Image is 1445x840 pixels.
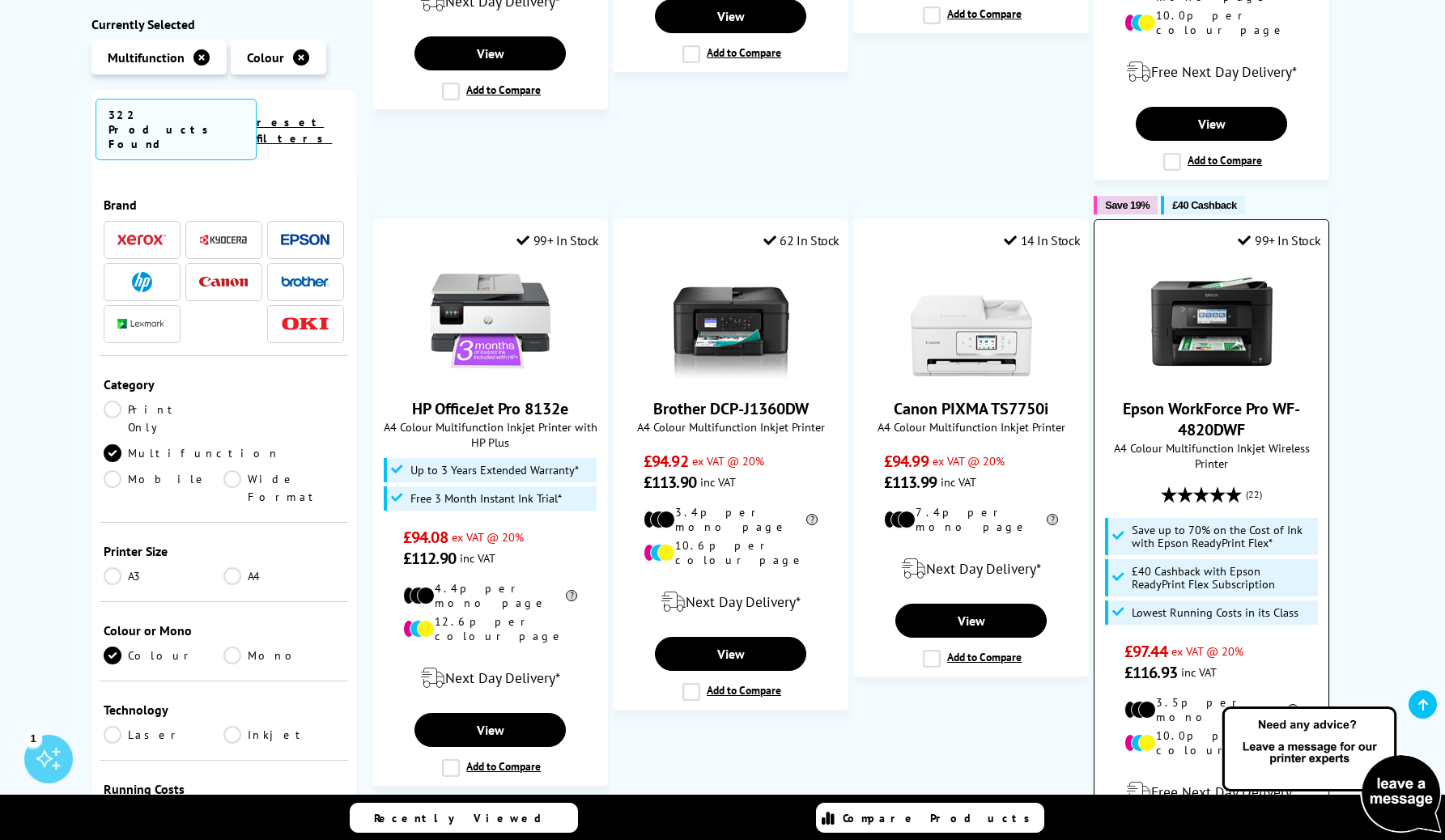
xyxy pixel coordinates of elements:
[644,472,696,493] span: £113.90
[223,470,344,506] a: Wide Format
[843,811,1039,825] span: Compare Products
[460,550,495,566] span: inc VAT
[622,579,839,625] div: modal_delivery
[104,470,224,506] a: Mobile
[1124,695,1298,724] li: 3.5p per mono page
[24,729,42,747] div: 1
[410,492,562,505] span: Free 3 Month Instant Ink Trial*
[700,474,736,490] span: inc VAT
[104,622,345,638] div: Colour or Mono
[430,261,551,382] img: HP OfficeJet Pro 8132e
[1094,196,1158,214] button: Save 19%
[374,811,558,825] span: Recently Viewed
[516,232,599,248] div: 99+ In Stock
[644,451,688,472] span: £94.92
[1151,369,1273,385] a: Epson WorkForce Pro WF-4820DWF
[895,604,1046,638] a: View
[281,276,329,287] img: Brother
[911,369,1032,385] a: Canon PIXMA TS7750i
[117,272,166,292] a: HP
[884,472,937,493] span: £113.99
[862,546,1080,592] div: modal_delivery
[104,781,345,797] div: Running Costs
[442,759,541,777] label: Add to Compare
[281,317,329,331] img: OKI
[1238,232,1320,248] div: 99+ In Stock
[199,277,248,287] img: Canon
[132,272,152,292] img: HP
[1124,641,1167,662] span: £97.44
[414,713,565,747] a: View
[884,451,929,472] span: £94.99
[412,398,568,419] a: HP OfficeJet Pro 8132e
[1004,232,1080,248] div: 14 In Stock
[1103,49,1320,95] div: modal_delivery
[622,419,839,435] span: A4 Colour Multifunction Inkjet Printer
[108,49,185,66] span: Multifunction
[923,6,1022,24] label: Add to Compare
[281,234,329,246] img: Epson
[281,230,329,250] a: Epson
[1132,524,1315,549] span: Save up to 70% on the Cost of Ink with Epson ReadyPrint Flex*
[1103,440,1320,471] span: A4 Colour Multifunction Inkjet Wireless Printer
[199,230,248,250] a: Kyocera
[199,272,248,292] a: Canon
[1124,728,1298,757] li: 10.0p per colour page
[430,369,551,385] a: HP OfficeJet Pro 8132e
[381,419,599,450] span: A4 Colour Multifunction Inkjet Printer with HP Plus
[442,83,541,100] label: Add to Compare
[104,401,224,436] a: Print Only
[1124,8,1298,37] li: 10.0p per colour page
[816,803,1044,833] a: Compare Products
[1132,565,1315,591] span: £40 Cashback with Epson ReadyPrint Flex Subscription
[1124,662,1177,683] span: £116.93
[403,581,577,610] li: 4.4p per mono page
[862,419,1080,435] span: A4 Colour Multifunction Inkjet Printer
[670,369,792,385] a: Brother DCP-J1360DW
[1218,704,1445,837] img: Open Live Chat window
[104,726,224,744] a: Laser
[281,314,329,334] a: OKI
[941,474,976,490] span: inc VAT
[117,314,166,334] a: Lexmark
[96,99,257,160] span: 322 Products Found
[199,234,248,246] img: Kyocera
[1172,199,1236,211] span: £40 Cashback
[104,567,224,585] a: A3
[911,261,1032,382] img: Canon PIXMA TS7750i
[117,230,166,250] a: Xerox
[91,16,357,32] div: Currently Selected
[1181,664,1217,680] span: inc VAT
[381,655,599,701] div: modal_delivery
[682,683,781,701] label: Add to Compare
[117,320,166,329] img: Lexmark
[644,505,818,534] li: 3.4p per mono page
[653,398,809,419] a: Brother DCP-J1360DW
[403,614,577,643] li: 12.6p per colour page
[763,232,839,248] div: 62 In Stock
[655,637,805,671] a: View
[1136,107,1286,141] a: View
[644,538,818,567] li: 10.6p per colour page
[104,543,345,559] div: Printer Size
[414,36,565,70] a: View
[104,702,345,718] div: Technology
[104,444,280,462] a: Multifunction
[1123,398,1300,440] a: Epson WorkForce Pro WF-4820DWF
[1161,196,1244,214] button: £40 Cashback
[410,464,579,477] span: Up to 3 Years Extended Warranty*
[933,453,1005,469] span: ex VAT @ 20%
[884,505,1058,534] li: 7.4p per mono page
[1132,606,1298,619] span: Lowest Running Costs in its Class
[682,45,781,63] label: Add to Compare
[281,272,329,292] a: Brother
[117,235,166,246] img: Xerox
[403,527,448,548] span: £94.08
[257,115,332,146] a: reset filters
[1171,643,1243,659] span: ex VAT @ 20%
[1105,199,1150,211] span: Save 19%
[1246,479,1262,510] span: (22)
[1151,261,1273,382] img: Epson WorkForce Pro WF-4820DWF
[223,567,344,585] a: A4
[104,376,345,392] div: Category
